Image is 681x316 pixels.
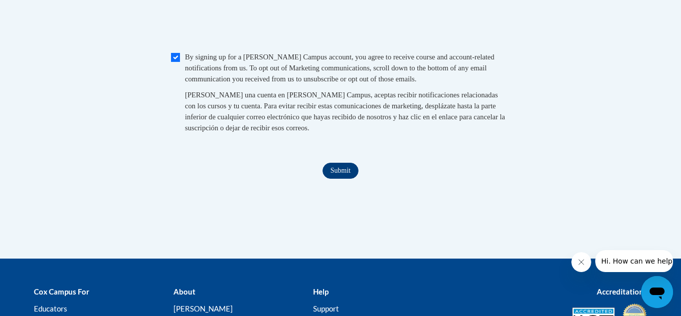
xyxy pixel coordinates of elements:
iframe: Button to launch messaging window [641,276,673,308]
b: Accreditations [597,287,647,296]
iframe: Message from company [595,250,673,272]
span: Hi. How can we help? [6,7,81,15]
iframe: Close message [571,252,591,272]
span: [PERSON_NAME] una cuenta en [PERSON_NAME] Campus, aceptas recibir notificaciones relacionadas con... [185,91,505,132]
b: About [173,287,195,296]
iframe: reCAPTCHA [265,7,416,46]
a: Educators [34,304,67,313]
b: Help [313,287,329,296]
b: Cox Campus For [34,287,89,296]
input: Submit [323,163,358,179]
a: Support [313,304,339,313]
span: By signing up for a [PERSON_NAME] Campus account, you agree to receive course and account-related... [185,53,495,83]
